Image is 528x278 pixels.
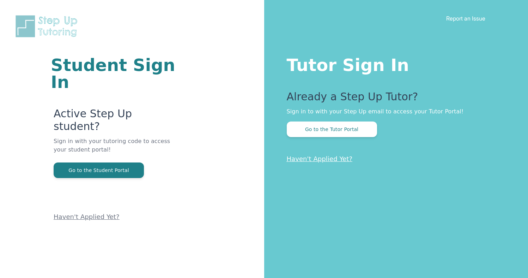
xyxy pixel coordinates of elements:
[287,126,377,132] a: Go to the Tutor Portal
[287,54,500,73] h1: Tutor Sign In
[14,14,82,39] img: Step Up Tutoring horizontal logo
[54,137,180,162] p: Sign in with your tutoring code to access your student portal!
[54,167,144,173] a: Go to the Student Portal
[287,90,500,107] p: Already a Step Up Tutor?
[287,107,500,116] p: Sign in to with your Step Up email to access your Tutor Portal!
[446,15,485,22] a: Report an Issue
[54,162,144,178] button: Go to the Student Portal
[287,155,353,162] a: Haven't Applied Yet?
[51,57,180,90] h1: Student Sign In
[54,107,180,137] p: Active Step Up student?
[287,122,377,137] button: Go to the Tutor Portal
[54,213,120,220] a: Haven't Applied Yet?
